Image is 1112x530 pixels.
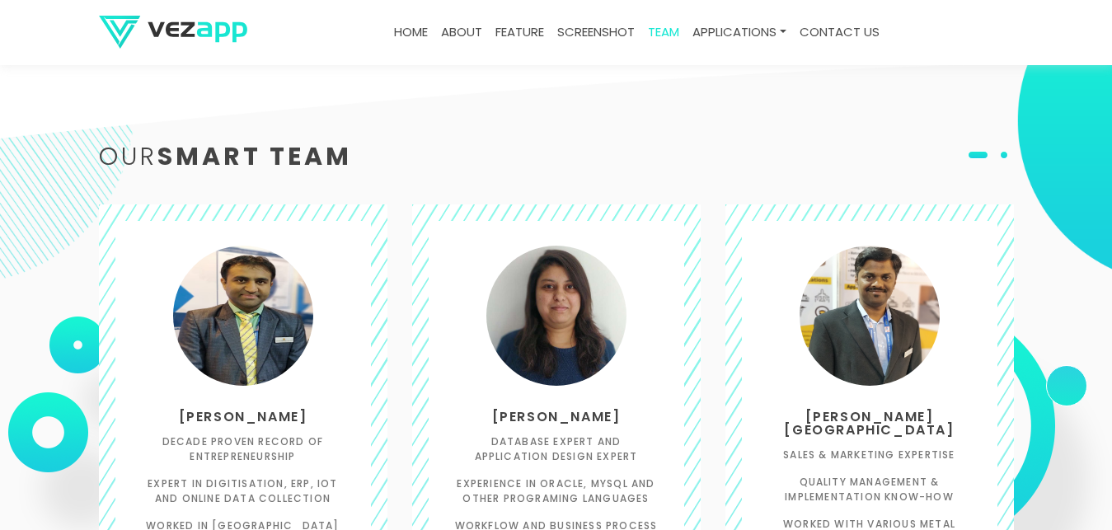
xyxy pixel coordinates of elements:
[434,16,489,49] a: about
[140,476,346,506] h6: Expert in Digitisation, ERP, ioT and online data collection
[767,448,973,462] h6: Sales & marketing expertise
[453,410,659,424] h3: [PERSON_NAME]
[793,16,886,49] a: contact us
[767,410,973,437] h3: [PERSON_NAME][GEOGRAPHIC_DATA]
[387,16,434,49] a: Home
[99,16,247,49] img: logo
[767,475,973,504] h6: Quality management & implementation know-how
[99,145,1014,168] h2: our
[140,434,346,464] h6: Decade proven record of entrepreneurship
[641,16,686,49] a: team
[140,410,346,424] h3: [PERSON_NAME]
[453,434,659,464] h6: Database expert and application design expert
[453,476,659,506] h6: Experience in oracle, MySQL and other programing languages
[686,16,793,49] a: Applications
[489,16,551,49] a: feature
[551,16,641,49] a: screenshot
[157,138,352,174] span: smart team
